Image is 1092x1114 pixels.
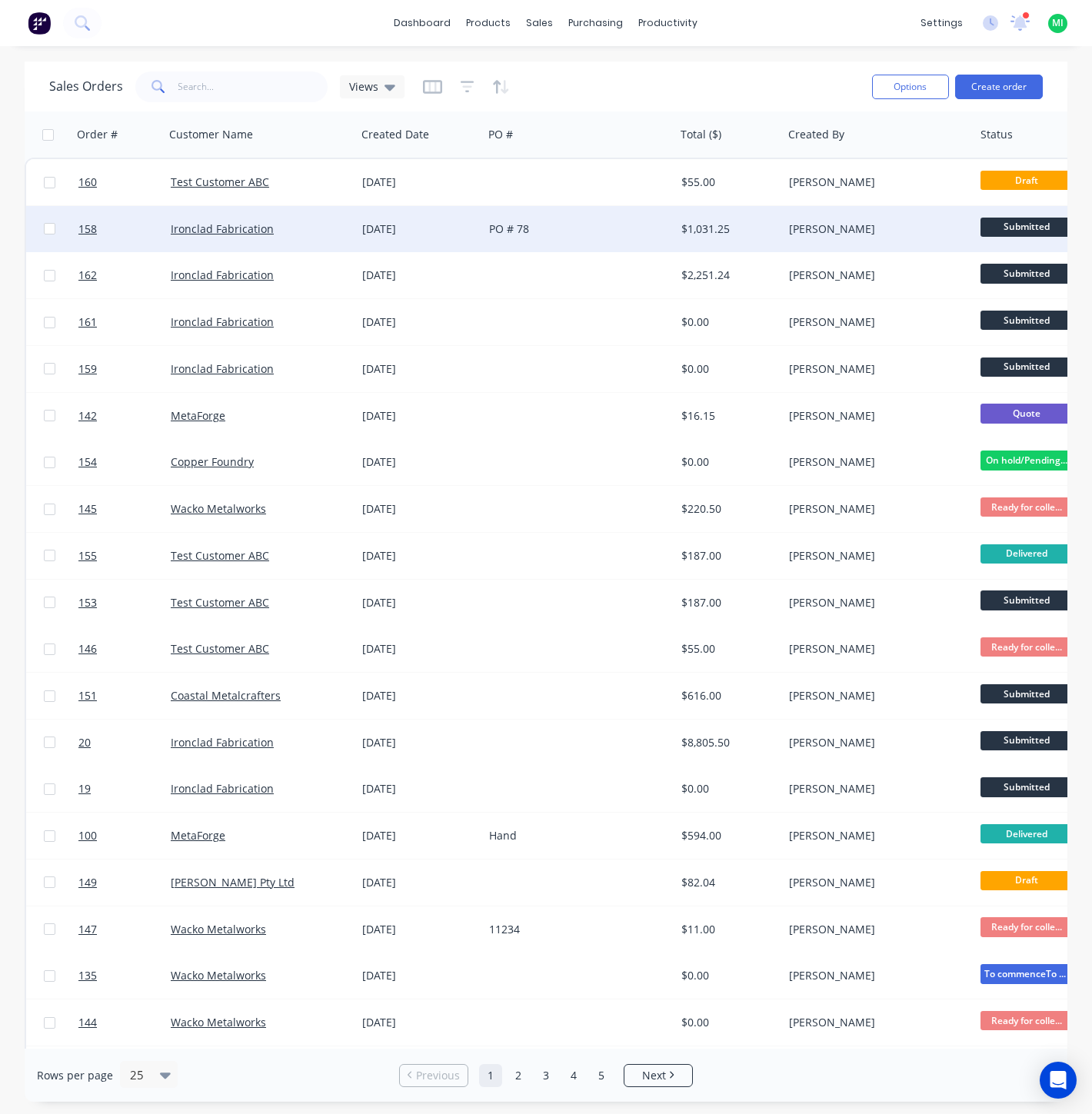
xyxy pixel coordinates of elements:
[387,12,459,35] a: dashboard
[789,595,960,610] div: [PERSON_NAME]
[362,875,477,890] div: [DATE]
[28,12,51,35] img: Factory
[416,1068,460,1083] span: Previous
[77,127,118,142] div: Order #
[78,361,97,377] span: 159
[980,637,1073,657] span: Ready for colle...
[789,361,960,377] div: [PERSON_NAME]
[681,828,772,843] div: $594.00
[78,159,171,205] a: 160
[362,828,477,843] div: [DATE]
[681,454,772,470] div: $0.00
[78,1015,97,1030] span: 144
[789,781,960,796] div: [PERSON_NAME]
[78,720,171,766] a: 20
[78,533,171,579] a: 155
[362,735,477,750] div: [DATE]
[789,408,960,424] div: [PERSON_NAME]
[789,175,960,190] div: [PERSON_NAME]
[171,641,269,656] a: Test Customer ABC
[78,641,97,657] span: 146
[489,221,660,237] div: PO # 78
[78,766,171,812] a: 19
[78,953,171,999] a: 135
[362,221,477,237] div: [DATE]
[980,264,1073,283] span: Submitted
[479,1064,502,1087] a: Page 1 is your current page
[78,501,97,517] span: 145
[788,127,844,142] div: Created By
[789,1015,960,1030] div: [PERSON_NAME]
[980,357,1073,377] span: Submitted
[980,497,1073,517] span: Ready for colle...
[78,454,97,470] span: 154
[362,1015,477,1030] div: [DATE]
[78,221,97,237] span: 158
[362,922,477,937] div: [DATE]
[78,688,97,703] span: 151
[789,454,960,470] div: [PERSON_NAME]
[362,408,477,424] div: [DATE]
[980,777,1073,796] span: Submitted
[789,968,960,983] div: [PERSON_NAME]
[681,314,772,330] div: $0.00
[872,75,949,99] button: Options
[78,299,171,345] a: 161
[171,314,274,329] a: Ironclad Fabrication
[789,501,960,517] div: [PERSON_NAME]
[681,361,772,377] div: $0.00
[78,922,97,937] span: 147
[624,1068,692,1083] a: Next page
[78,999,171,1046] a: 144
[631,12,706,35] div: productivity
[681,875,772,890] div: $82.04
[980,451,1073,470] span: On hold/Pending...
[362,314,477,330] div: [DATE]
[362,454,477,470] div: [DATE]
[789,735,960,750] div: [PERSON_NAME]
[681,688,772,703] div: $616.00
[980,590,1073,610] span: Submitted
[362,175,477,190] div: [DATE]
[561,12,631,35] div: purchasing
[980,871,1073,890] span: Draft
[362,361,477,377] div: [DATE]
[980,684,1073,703] span: Submitted
[171,922,266,936] a: Wacko Metalworks
[78,906,171,953] a: 147
[78,346,171,392] a: 159
[78,875,97,890] span: 149
[169,127,253,142] div: Customer Name
[980,731,1073,750] span: Submitted
[37,1068,113,1083] span: Rows per page
[78,860,171,906] a: 149
[78,268,97,283] span: 162
[980,404,1073,423] span: Quote
[980,311,1073,330] span: Submitted
[980,964,1073,983] span: To commenceTo c...
[362,595,477,610] div: [DATE]
[400,1068,468,1083] a: Previous page
[789,828,960,843] div: [PERSON_NAME]
[78,408,97,424] span: 142
[171,828,225,843] a: MetaForge
[349,78,378,95] span: Views
[171,221,274,236] a: Ironclad Fabrication
[980,824,1073,843] span: Delivered
[78,673,171,719] a: 151
[78,548,97,564] span: 155
[1040,1062,1077,1099] div: Open Intercom Messenger
[642,1068,666,1083] span: Next
[171,688,281,703] a: Coastal Metalcrafters
[789,314,960,330] div: [PERSON_NAME]
[789,688,960,703] div: [PERSON_NAME]
[681,268,772,283] div: $2,251.24
[681,221,772,237] div: $1,031.25
[789,221,960,237] div: [PERSON_NAME]
[78,813,171,859] a: 100
[489,828,660,843] div: Hand
[789,922,960,937] div: [PERSON_NAME]
[789,548,960,564] div: [PERSON_NAME]
[913,12,970,35] div: settings
[171,735,274,750] a: Ironclad Fabrication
